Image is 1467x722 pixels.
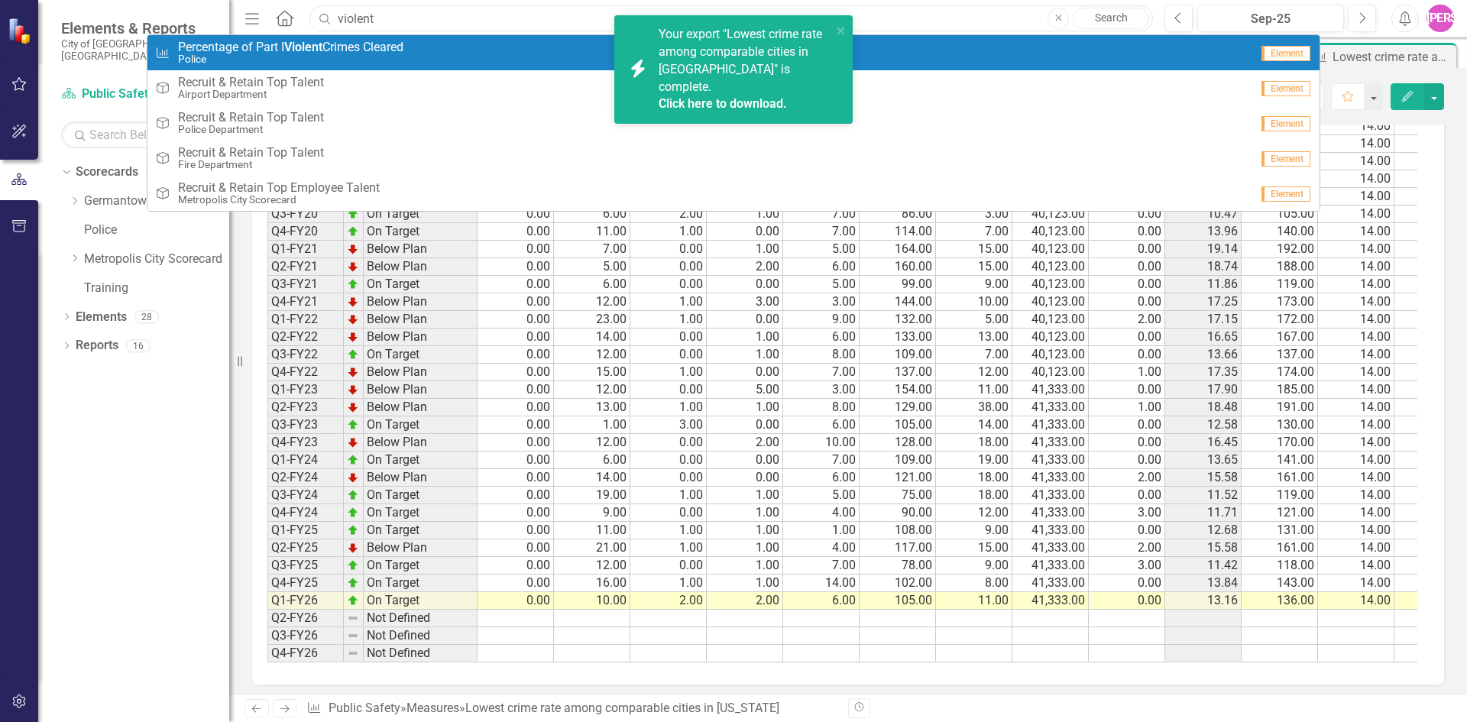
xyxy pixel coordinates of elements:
td: Q1-FY23 [267,381,344,399]
td: 18.48 [1165,399,1242,416]
td: 0.00 [478,276,554,293]
td: 16.45 [1165,434,1242,452]
img: TnMDeAgwAPMxUmUi88jYAAAAAElFTkSuQmCC [347,366,359,378]
td: 5.00 [936,311,1012,329]
td: 14.00 [936,416,1012,434]
td: 5.00 [783,487,860,504]
td: 14.00 [1318,469,1394,487]
td: 41,333.00 [1012,416,1089,434]
td: Q4-FY21 [267,293,344,311]
td: 12.00 [554,346,630,364]
td: 133.00 [860,329,936,346]
input: Search ClearPoint... [309,5,1153,32]
td: Below Plan [364,469,478,487]
td: 174.00 [1242,364,1318,381]
td: 5.00 [783,241,860,258]
img: zOikAAAAAElFTkSuQmCC [347,208,359,220]
td: 0.00 [707,452,783,469]
img: zOikAAAAAElFTkSuQmCC [347,419,359,431]
td: On Target [364,206,478,223]
td: 14.00 [1318,293,1394,311]
td: 0.00 [1089,293,1165,311]
td: 3.00 [936,206,1012,223]
td: On Target [364,416,478,434]
td: 14.00 [554,469,630,487]
td: 14.00 [1318,452,1394,469]
td: 154.00 [860,381,936,399]
td: 188.00 [1242,258,1318,276]
td: On Target [364,346,478,364]
td: 1.00 [707,346,783,364]
img: zOikAAAAAElFTkSuQmCC [347,454,359,466]
td: 0.00 [707,276,783,293]
td: Below Plan [364,434,478,452]
small: Airport Department [178,89,324,100]
td: 164.00 [860,241,936,258]
td: 13.96 [1165,223,1242,241]
td: 15.58 [1165,469,1242,487]
td: 6.00 [783,469,860,487]
td: 16.65 [1165,329,1242,346]
td: 17.15 [1165,311,1242,329]
td: 0.00 [478,346,554,364]
td: 0.00 [1089,241,1165,258]
td: 1.00 [630,364,707,381]
a: Scorecards [76,164,138,181]
input: Search Below... [61,121,214,148]
td: 1.00 [630,293,707,311]
div: Sep-25 [1203,10,1339,28]
td: 40,123.00 [1012,293,1089,311]
img: zOikAAAAAElFTkSuQmCC [347,225,359,238]
td: Q1-FY22 [267,311,344,329]
td: 14.00 [1318,241,1394,258]
img: TnMDeAgwAPMxUmUi88jYAAAAAElFTkSuQmCC [347,296,359,308]
a: Germantown Forward [84,193,229,210]
td: 8.00 [783,346,860,364]
td: 114.00 [860,223,936,241]
td: 130.00 [1242,416,1318,434]
td: 41,333.00 [1012,381,1089,399]
a: Recruit & Retain Top TalentPolice DepartmentElement [147,105,1320,141]
td: 0.00 [707,364,783,381]
td: 41,333.00 [1012,434,1089,452]
td: 0.00 [1089,416,1165,434]
td: 38.00 [936,399,1012,416]
td: 40,123.00 [1012,276,1089,293]
td: 1.00 [1089,399,1165,416]
td: Q2-FY21 [267,258,344,276]
td: 129.00 [860,399,936,416]
td: 119.00 [1242,276,1318,293]
td: 2.00 [1089,311,1165,329]
small: Police Department [178,124,324,135]
td: 191.00 [1242,399,1318,416]
td: 15.00 [554,364,630,381]
td: 14.00 [1318,153,1394,170]
td: Q4-FY20 [267,223,344,241]
td: 2.00 [707,434,783,452]
button: close [836,21,847,39]
img: zOikAAAAAElFTkSuQmCC [347,278,359,290]
td: 40,123.00 [1012,258,1089,276]
small: Fire Department [178,159,324,170]
td: 14.00 [1318,223,1394,241]
td: 14.00 [1318,135,1394,153]
td: 7.00 [936,223,1012,241]
td: 105.00 [1242,206,1318,223]
td: 141.00 [1242,452,1318,469]
td: 10.47 [1165,206,1242,223]
td: 14.00 [1318,399,1394,416]
td: 0.00 [1089,276,1165,293]
a: Reports [76,337,118,355]
button: Sep-25 [1197,5,1344,32]
img: TnMDeAgwAPMxUmUi88jYAAAAAElFTkSuQmCC [347,401,359,413]
button: [PERSON_NAME] [1427,5,1454,32]
img: TnMDeAgwAPMxUmUi88jYAAAAAElFTkSuQmCC [347,436,359,448]
td: 14.00 [1318,170,1394,188]
td: 11.00 [554,223,630,241]
a: Metropolis City Scorecard [84,251,229,268]
td: 109.00 [860,452,936,469]
td: 14.00 [1318,258,1394,276]
a: Recruit & Retain Top Employee TalentMetropolis City ScorecardElement [147,176,1320,211]
td: 14.00 [554,329,630,346]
